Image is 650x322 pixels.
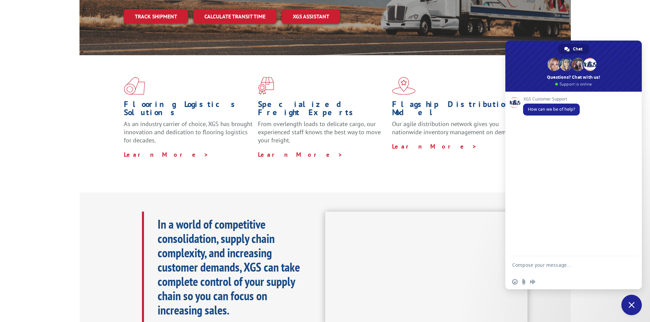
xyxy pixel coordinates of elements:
div: Chat [558,44,589,54]
a: Learn More > [258,151,343,158]
h1: Flagship Distribution Model [392,100,521,120]
a: Track shipment [124,9,188,24]
b: In a world of competitive consolidation, supply chain complexity, and increasing customer demands... [158,216,300,318]
textarea: Compose your message... [512,262,620,274]
span: Our agile distribution network gives you nationwide inventory management on demand. [392,120,518,136]
a: Learn More > [124,151,209,158]
span: Audio message [530,279,535,285]
h1: Flooring Logistics Solutions [124,100,253,120]
img: xgs-icon-focused-on-flooring-red [258,77,274,95]
h1: Specialized Freight Experts [258,100,387,120]
div: Close chat [621,295,642,315]
span: Send a file [521,279,526,285]
span: Chat [573,44,582,54]
img: xgs-icon-flagship-distribution-model-red [392,77,416,95]
p: From overlength loads to delicate cargo, our experienced staff knows the best way to move your fr... [258,120,387,150]
a: XGS ASSISTANT [282,9,340,24]
span: How can we be of help? [528,106,575,112]
img: xgs-icon-total-supply-chain-intelligence-red [124,77,145,95]
a: Learn More > [392,142,477,150]
span: Insert an emoji [512,279,518,285]
span: As an industry carrier of choice, XGS has brought innovation and dedication to flooring logistics... [124,120,252,144]
a: Calculate transit time [193,9,276,24]
span: XGS Customer Support [523,97,580,102]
